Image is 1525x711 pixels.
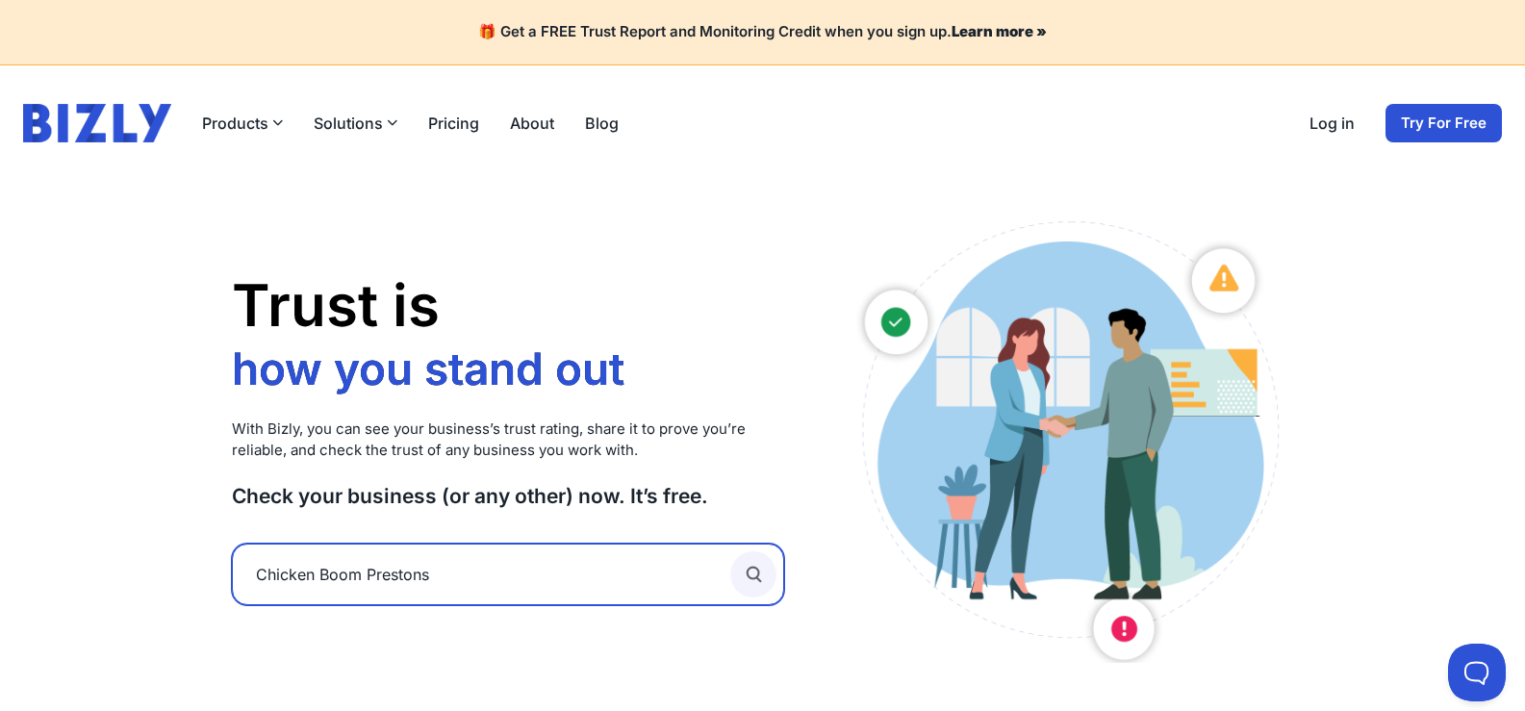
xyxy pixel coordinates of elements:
li: how you stand out [232,342,635,397]
h3: Check your business (or any other) now. It’s free. [232,483,785,509]
a: Blog [585,112,619,135]
a: Log in [1309,112,1355,135]
a: Try For Free [1385,104,1502,142]
h4: 🎁 Get a FREE Trust Report and Monitoring Credit when you sign up. [23,23,1502,41]
img: Australian small business owners illustration [842,212,1293,663]
button: Products [202,112,283,135]
a: Learn more » [952,22,1047,40]
p: With Bizly, you can see your business’s trust rating, share it to prove you’re reliable, and chec... [232,419,785,462]
a: About [510,112,554,135]
button: Solutions [314,112,397,135]
iframe: Toggle Customer Support [1448,644,1506,701]
span: Trust is [232,270,440,340]
a: Pricing [428,112,479,135]
input: Search by Name, ABN or ACN [232,544,785,605]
